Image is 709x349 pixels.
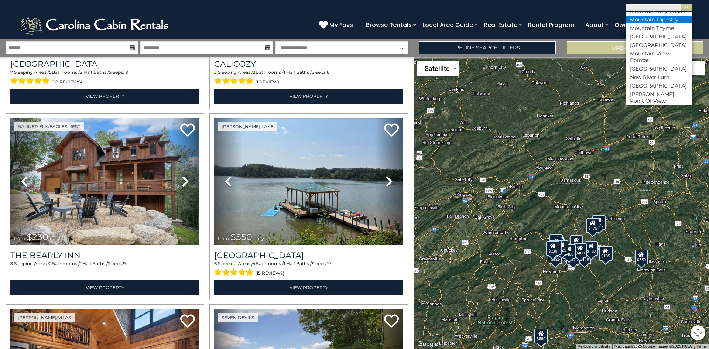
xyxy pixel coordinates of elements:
[10,59,199,69] a: [GEOGRAPHIC_DATA]
[567,41,703,54] button: Update Results
[214,89,403,104] a: View Property
[10,261,13,266] span: 3
[214,69,217,75] span: 3
[548,240,562,255] div: $424
[27,232,48,242] span: $230
[626,82,692,89] li: [GEOGRAPHIC_DATA]
[14,122,84,131] a: Banner Elk/Eagles Nest
[415,339,440,349] img: Google
[549,249,562,264] div: $225
[415,339,440,349] a: Open this area in Google Maps (opens a new window)
[480,18,521,31] a: Real Estate
[214,260,403,278] div: Sleeping Areas / Bathrooms / Sleeps:
[218,236,229,241] span: from
[691,325,705,340] button: Map camera controls
[214,69,403,87] div: Sleeping Areas / Bathrooms / Sleeps:
[253,69,256,75] span: 3
[578,249,591,264] div: $140
[255,268,284,278] span: (15 reviews)
[384,314,399,329] a: Add to favorites
[124,69,128,75] span: 19
[329,20,353,30] span: My Favs
[10,69,13,75] span: 7
[599,246,612,261] div: $185
[10,89,199,104] a: View Property
[566,250,580,264] div: $375
[524,18,578,31] a: Rental Program
[635,249,648,264] div: $550
[696,344,707,348] a: Terms
[562,244,576,259] div: $400
[626,42,692,48] li: [GEOGRAPHIC_DATA]
[51,77,82,87] span: (28 reviews)
[319,20,355,30] a: My Favs
[284,69,312,75] span: 1 Half Baths /
[284,261,312,266] span: 1 Half Baths /
[626,91,692,104] li: [PERSON_NAME] Point Of View
[417,61,459,76] button: Change map style
[549,234,563,249] div: $125
[214,118,403,245] img: thumbnail_164826886.jpeg
[214,261,217,266] span: 6
[10,59,199,69] h3: Majestic Mountain Haus
[10,260,199,278] div: Sleeping Areas / Bathrooms / Sleeps:
[14,236,25,241] span: from
[50,236,60,241] span: daily
[10,118,199,245] img: thumbnail_167078144.jpeg
[49,69,52,75] span: 5
[425,65,450,72] span: Satellite
[626,25,692,31] li: Mountain Thyme
[546,241,559,256] div: $230
[10,280,199,295] a: View Property
[586,218,599,233] div: $175
[180,123,195,138] a: Add to favorites
[49,261,52,266] span: 2
[214,250,403,260] a: [GEOGRAPHIC_DATA]
[327,261,331,266] span: 19
[230,232,252,242] span: $550
[691,61,705,75] button: Toggle fullscreen view
[570,235,583,250] div: $349
[585,241,598,256] div: $130
[327,69,330,75] span: 8
[626,50,692,64] li: Mountain View Retreat
[218,122,277,131] a: [PERSON_NAME] Lake
[180,314,195,329] a: Add to favorites
[611,18,655,31] a: Owner Login
[592,215,606,230] div: $175
[534,328,548,343] div: $580
[10,250,199,260] a: The Bearly Inn
[555,240,568,254] div: $625
[626,33,692,40] li: [GEOGRAPHIC_DATA]
[582,18,607,31] a: About
[123,261,126,266] span: 9
[18,14,172,36] img: White-1-2.png
[384,123,399,138] a: Add to favorites
[253,261,256,266] span: 4
[214,59,403,69] a: Calicozy
[626,65,692,72] li: [GEOGRAPHIC_DATA]
[626,16,692,23] li: Mountain Tapestry
[80,69,109,75] span: 2 Half Baths /
[218,313,258,322] a: Seven Devils
[419,18,477,31] a: Local Area Guide
[549,236,562,251] div: $425
[255,77,279,87] span: (1 review)
[14,313,75,322] a: [PERSON_NAME]/Vilas
[214,280,403,295] a: View Property
[80,261,108,266] span: 1 Half Baths /
[419,41,556,54] a: Refine Search Filters
[254,236,264,241] span: daily
[573,243,587,257] div: $480
[10,69,199,87] div: Sleeping Areas / Bathrooms / Sleeps:
[362,18,415,31] a: Browse Rentals
[214,250,403,260] h3: Lake Haven Lodge
[578,344,610,349] button: Keyboard shortcuts
[626,74,692,81] li: New River Lure
[614,344,692,348] span: Map data ©2025 Google Imagery ©2025 NASA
